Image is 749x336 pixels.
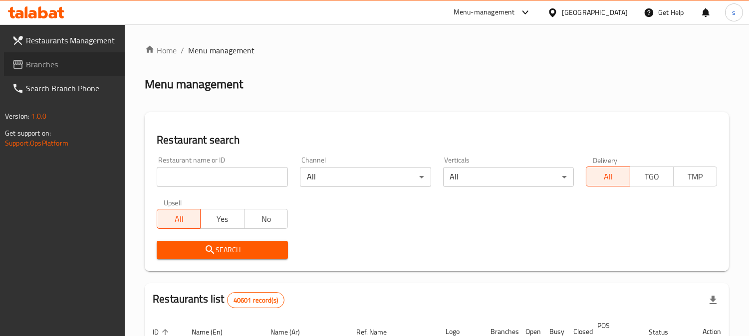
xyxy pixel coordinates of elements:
span: Search [165,244,280,256]
h2: Restaurants list [153,292,284,308]
button: Search [157,241,288,259]
span: Yes [205,212,240,226]
button: All [586,167,630,186]
span: Branches [26,58,117,70]
a: Branches [4,52,125,76]
span: Restaurants Management [26,34,117,46]
h2: Menu management [145,76,243,92]
button: All [157,209,201,229]
span: TGO [634,169,670,184]
span: Get support on: [5,127,51,140]
span: 1.0.0 [31,110,46,123]
span: s [732,7,736,18]
button: TGO [630,167,674,186]
span: Menu management [188,44,254,56]
div: All [443,167,574,187]
button: No [244,209,288,229]
h2: Restaurant search [157,133,717,148]
span: All [590,169,626,184]
label: Upsell [164,199,182,206]
div: Export file [701,288,725,312]
div: [GEOGRAPHIC_DATA] [562,7,628,18]
span: Version: [5,110,29,123]
div: All [300,167,431,187]
span: 40601 record(s) [228,296,284,305]
span: All [161,212,197,226]
nav: breadcrumb [145,44,729,56]
a: Home [145,44,177,56]
div: Total records count [227,292,284,308]
span: No [249,212,284,226]
li: / [181,44,184,56]
div: Menu-management [454,6,515,18]
span: TMP [678,169,713,184]
a: Restaurants Management [4,28,125,52]
span: Search Branch Phone [26,82,117,94]
label: Delivery [593,157,618,164]
a: Search Branch Phone [4,76,125,100]
a: Support.OpsPlatform [5,137,68,150]
button: TMP [673,167,717,186]
button: Yes [200,209,244,229]
input: Search for restaurant name or ID.. [157,167,288,187]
